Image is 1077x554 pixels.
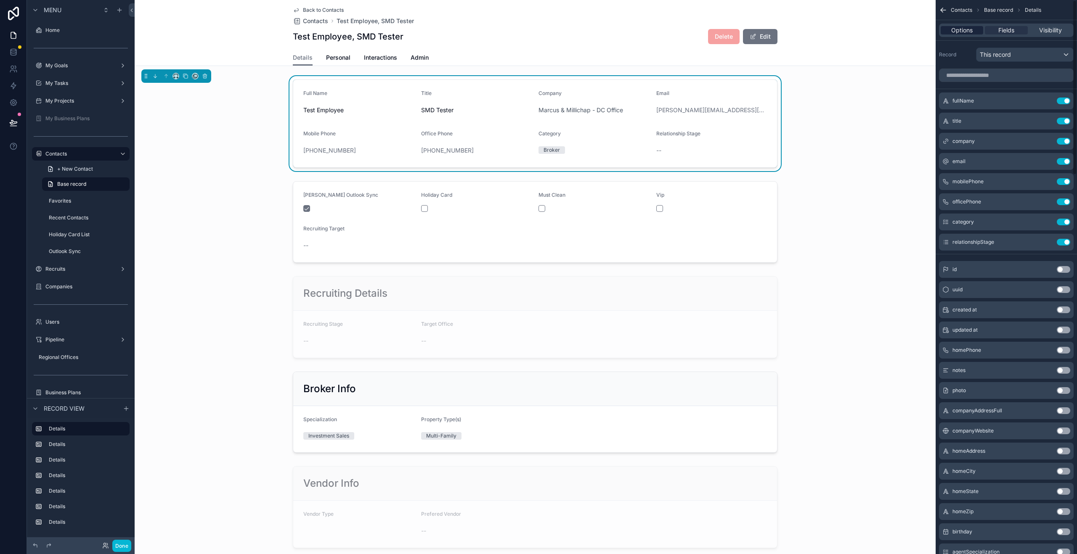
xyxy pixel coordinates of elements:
[952,138,975,145] span: company
[49,198,128,204] label: Favorites
[952,266,957,273] span: id
[45,336,116,343] label: Pipeline
[538,90,562,96] span: Company
[952,427,994,434] span: companyWebsite
[421,146,474,155] a: [PHONE_NUMBER]
[1039,26,1062,34] span: Visibility
[49,425,123,432] label: Details
[303,17,328,25] span: Contacts
[337,17,414,25] span: Test Employee, SMD Tester
[303,7,344,13] span: Back to Contacts
[42,211,130,224] a: Recent Contacts
[32,262,130,276] a: Recruits
[656,90,669,96] span: Email
[45,266,116,272] label: Recruits
[39,354,128,361] label: Regional Offices
[45,27,128,34] label: Home
[44,6,61,14] span: Menu
[364,50,397,67] a: Interactions
[49,214,128,221] label: Recent Contacts
[49,248,128,255] label: Outlook Sync
[980,50,1011,59] span: This record
[32,315,130,329] a: Users
[952,347,981,354] span: homePhone
[32,112,130,125] a: My Business Plans
[951,26,973,34] span: Options
[976,47,1074,62] button: This record
[326,53,350,62] span: Personal
[421,130,453,137] span: Office Phone
[952,98,974,104] span: fullName
[952,448,985,454] span: homeAddress
[42,194,130,208] a: Favorites
[45,150,113,157] label: Contacts
[951,7,972,13] span: Contacts
[42,162,130,176] a: + New Contact
[303,146,356,155] a: [PHONE_NUMBER]
[49,488,126,494] label: Details
[303,106,414,114] span: Test Employee
[743,29,777,44] button: Edit
[57,181,86,187] span: Base record
[42,245,130,258] a: Outlook Sync
[952,407,1002,414] span: companyAddressFull
[998,26,1014,34] span: Fields
[656,146,661,155] span: --
[42,177,130,191] a: Base record
[544,146,560,154] div: Broker
[952,158,966,165] span: email
[952,239,994,245] span: relationshipStage
[45,319,128,325] label: Users
[112,540,131,552] button: Done
[303,130,336,137] span: Mobile Phone
[44,404,85,413] span: Record view
[411,53,429,62] span: Admin
[45,115,128,122] label: My Business Plans
[49,441,126,448] label: Details
[952,488,979,495] span: homeState
[32,333,130,346] a: Pipeline
[952,286,963,293] span: uuid
[49,503,126,510] label: Details
[952,387,966,394] span: photo
[57,166,93,172] span: + New Contact
[49,472,126,479] label: Details
[32,386,130,399] a: Business Plans
[1025,7,1041,13] span: Details
[364,53,397,62] span: Interactions
[32,280,130,293] a: Companies
[421,90,432,96] span: Title
[45,283,128,290] label: Companies
[32,24,130,37] a: Home
[952,327,978,333] span: updated at
[952,468,976,475] span: homeCity
[538,106,623,114] a: Marcus & Millichap - DC Office
[293,31,403,42] h1: Test Employee, SMD Tester
[27,418,135,537] div: scrollable content
[45,62,116,69] label: My Goals
[326,50,350,67] a: Personal
[32,59,130,72] a: My Goals
[984,7,1013,13] span: Base record
[32,94,130,108] a: My Projects
[939,51,973,58] label: Record
[656,130,700,137] span: Relationship Stage
[538,130,561,137] span: Category
[32,147,130,161] a: Contacts
[293,50,313,66] a: Details
[293,7,344,13] a: Back to Contacts
[952,528,972,535] span: birthday
[49,231,128,238] label: Holiday Card List
[32,351,130,364] a: Regional Offices
[303,90,327,96] span: Full Name
[45,80,116,87] label: My Tasks
[42,228,130,241] a: Holiday Card List
[952,178,984,185] span: mobilePhone
[421,106,532,114] span: SMD Tester
[49,519,126,525] label: Details
[45,389,128,396] label: Business Plans
[293,53,313,62] span: Details
[293,17,328,25] a: Contacts
[32,77,130,90] a: My Tasks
